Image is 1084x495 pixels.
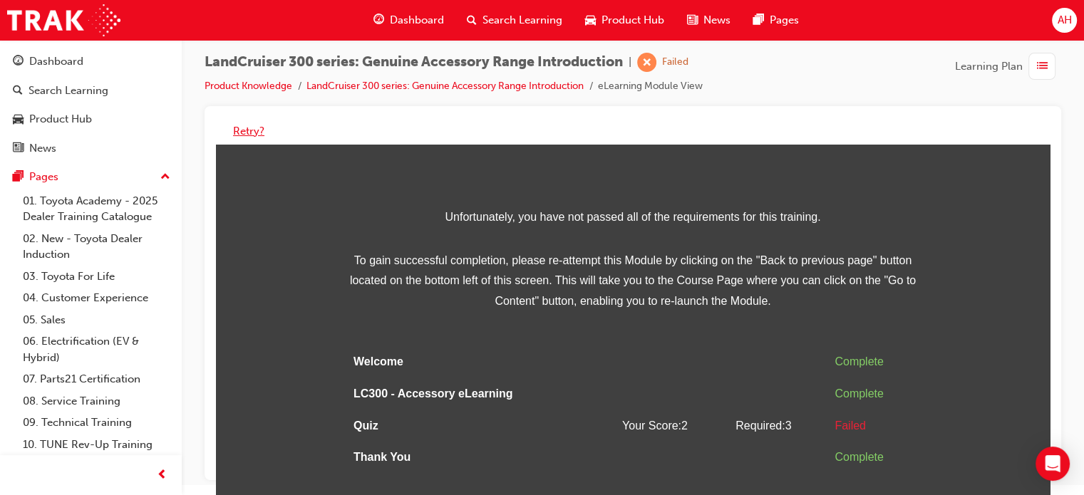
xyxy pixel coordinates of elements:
span: Product Hub [602,12,664,28]
button: Pages [6,164,176,190]
a: LandCruiser 300 series: Genuine Accessory Range Introduction [306,80,584,92]
span: news-icon [13,142,24,155]
span: | [629,54,631,71]
span: Unfortunately, you have not passed all of the requirements for this training. [132,63,702,83]
span: guage-icon [13,56,24,68]
button: DashboardSearch LearningProduct HubNews [6,46,176,164]
a: Product Hub [6,106,176,132]
a: Search Learning [6,78,176,104]
span: News [703,12,731,28]
a: 08. Service Training [17,390,176,412]
span: prev-icon [157,467,167,484]
a: Product Knowledge [205,80,292,92]
span: LandCruiser 300 series: Genuine Accessory Range Introduction [205,54,623,71]
div: Dashboard [29,53,83,70]
a: 02. New - Toyota Dealer Induction [17,228,176,266]
td: Welcome [132,202,383,234]
span: Search Learning [482,12,562,28]
span: AH [1057,12,1071,28]
a: car-iconProduct Hub [574,6,676,35]
a: 07. Parts21 Certification [17,368,176,390]
span: To gain successful completion, please re-attempt this Module by clicking on the "Back to previous... [132,106,702,167]
a: search-iconSearch Learning [455,6,574,35]
span: car-icon [585,11,596,29]
span: pages-icon [13,171,24,184]
button: Learning Plan [955,53,1061,80]
span: Your Score: 2 [406,275,472,287]
a: 05. Sales [17,309,176,331]
a: 10. TUNE Rev-Up Training [17,434,176,456]
span: Pages [770,12,799,28]
span: Learning Plan [955,58,1023,75]
img: Trak [7,4,120,36]
a: News [6,135,176,162]
a: 09. Technical Training [17,412,176,434]
td: Thank You [132,297,383,329]
button: Retry? [233,123,264,140]
a: 03. Toyota For Life [17,266,176,288]
td: LC300 - Accessory eLearning [132,234,383,266]
div: Search Learning [29,83,108,99]
button: AH [1052,8,1077,33]
span: Required: 3 [520,275,575,287]
div: Complete [619,207,696,228]
a: pages-iconPages [742,6,810,35]
div: News [29,140,56,157]
a: 01. Toyota Academy - 2025 Dealer Training Catalogue [17,190,176,228]
span: guage-icon [373,11,384,29]
div: Complete [619,239,696,260]
div: Failed [619,271,696,292]
span: search-icon [13,85,23,98]
a: Dashboard [6,48,176,75]
td: Quiz [132,266,383,298]
span: news-icon [687,11,698,29]
span: car-icon [13,113,24,126]
span: learningRecordVerb_FAIL-icon [637,53,656,72]
span: up-icon [160,168,170,187]
div: Pages [29,169,58,185]
span: Dashboard [390,12,444,28]
span: list-icon [1037,58,1048,75]
a: news-iconNews [676,6,742,35]
li: eLearning Module View [598,78,703,95]
a: guage-iconDashboard [362,6,455,35]
a: 04. Customer Experience [17,287,176,309]
div: Complete [619,303,696,323]
div: Failed [662,56,688,69]
span: search-icon [467,11,477,29]
a: 06. Electrification (EV & Hybrid) [17,330,176,368]
span: pages-icon [753,11,764,29]
div: Open Intercom Messenger [1036,447,1070,481]
div: Product Hub [29,111,92,127]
